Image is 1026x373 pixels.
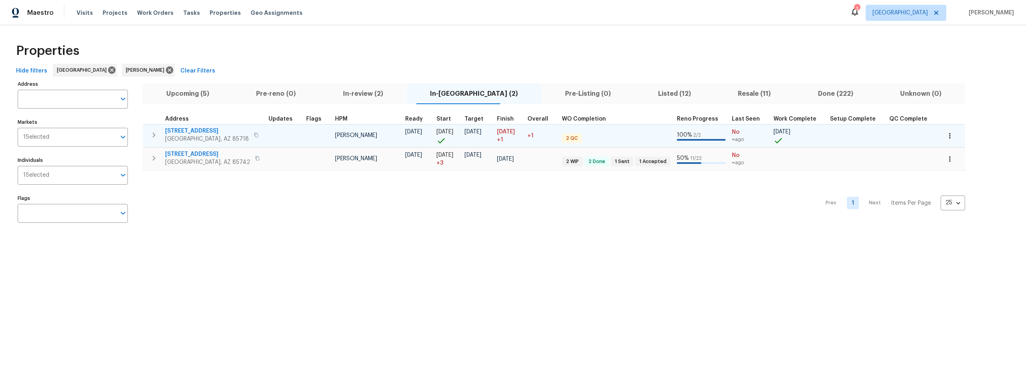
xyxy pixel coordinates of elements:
span: HPM [335,116,347,122]
span: Work Orders [137,9,174,17]
span: Flags [306,116,321,122]
label: Individuals [18,158,128,163]
span: Clear Filters [180,66,215,76]
div: Days past target finish date [527,116,555,122]
span: Work Complete [774,116,816,122]
span: [PERSON_NAME] [335,156,377,161]
span: In-review (2) [324,88,402,99]
span: [PERSON_NAME] [335,133,377,138]
label: Address [18,82,128,87]
span: Setup Complete [830,116,876,122]
span: Pre-Listing (0) [546,88,630,99]
span: Last Seen [732,116,760,122]
span: Updates [269,116,293,122]
span: 2 QC [563,135,581,142]
span: [DATE] [774,129,790,135]
label: Flags [18,196,128,201]
span: Listed (12) [639,88,710,99]
span: 1 Accepted [636,158,670,165]
span: [GEOGRAPHIC_DATA] [57,66,110,74]
span: Ready [405,116,423,122]
span: QC Complete [889,116,927,122]
span: Maestro [27,9,54,17]
button: Open [117,208,129,219]
span: Projects [103,9,127,17]
button: Hide filters [13,64,50,79]
span: Tasks [183,10,200,16]
td: Project started 3 days late [433,147,461,170]
p: Items Per Page [891,199,931,207]
span: [GEOGRAPHIC_DATA], AZ 85718 [165,135,249,143]
div: [GEOGRAPHIC_DATA] [53,64,117,77]
span: [DATE] [497,129,515,135]
span: 2 WIP [563,158,582,165]
span: [DATE] [497,156,514,162]
span: No [732,151,767,159]
span: Upcoming (5) [147,88,228,99]
span: Reno Progress [677,116,718,122]
span: 2 / 2 [693,133,701,137]
span: No [732,128,767,136]
button: Open [117,169,129,181]
span: [DATE] [405,152,422,158]
span: Geo Assignments [250,9,303,17]
span: 1 Selected [23,172,49,179]
span: + 3 [436,159,443,167]
td: 1 day(s) past target finish date [524,124,559,147]
span: Properties [16,47,79,55]
span: ∞ ago [732,136,767,143]
span: Properties [210,9,241,17]
div: 25 [941,192,965,213]
button: Open [117,131,129,143]
span: 11 / 22 [690,156,702,161]
span: [DATE] [465,129,481,135]
button: Clear Filters [177,64,218,79]
span: 100 % [677,132,692,138]
span: [DATE] [465,152,481,158]
span: Finish [497,116,514,122]
button: Open [117,93,129,105]
span: Hide filters [16,66,47,76]
span: ∞ ago [732,159,767,166]
span: [PERSON_NAME] [126,66,168,74]
div: 3 [854,5,860,13]
span: 1 Sent [612,158,633,165]
div: [PERSON_NAME] [122,64,175,77]
div: Earliest renovation start date (first business day after COE or Checkout) [405,116,430,122]
span: Unknown (0) [882,88,961,99]
span: [DATE] [436,129,453,135]
span: [STREET_ADDRESS] [165,127,249,135]
label: Markets [18,120,128,125]
span: +1 [527,133,533,139]
span: 2 Done [585,158,608,165]
div: Actual renovation start date [436,116,458,122]
span: Target [465,116,483,122]
span: [GEOGRAPHIC_DATA] [873,9,928,17]
span: Done (222) [799,88,872,99]
span: [GEOGRAPHIC_DATA], AZ 85742 [165,158,250,166]
span: Pre-reno (0) [238,88,315,99]
span: Address [165,116,189,122]
span: [DATE] [405,129,422,135]
span: Resale (11) [719,88,790,99]
span: 50 % [677,155,689,161]
td: Scheduled to finish 1 day(s) late [494,124,524,147]
span: +1 [497,136,503,144]
span: In-[GEOGRAPHIC_DATA] (2) [412,88,537,99]
span: WO Completion [562,116,606,122]
a: Goto page 1 [847,197,859,209]
span: [DATE] [436,152,453,158]
span: Start [436,116,451,122]
span: [STREET_ADDRESS] [165,150,250,158]
span: 1 Selected [23,134,49,141]
span: Visits [77,9,93,17]
span: Overall [527,116,548,122]
nav: Pagination Navigation [818,175,965,231]
span: [PERSON_NAME] [965,9,1014,17]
